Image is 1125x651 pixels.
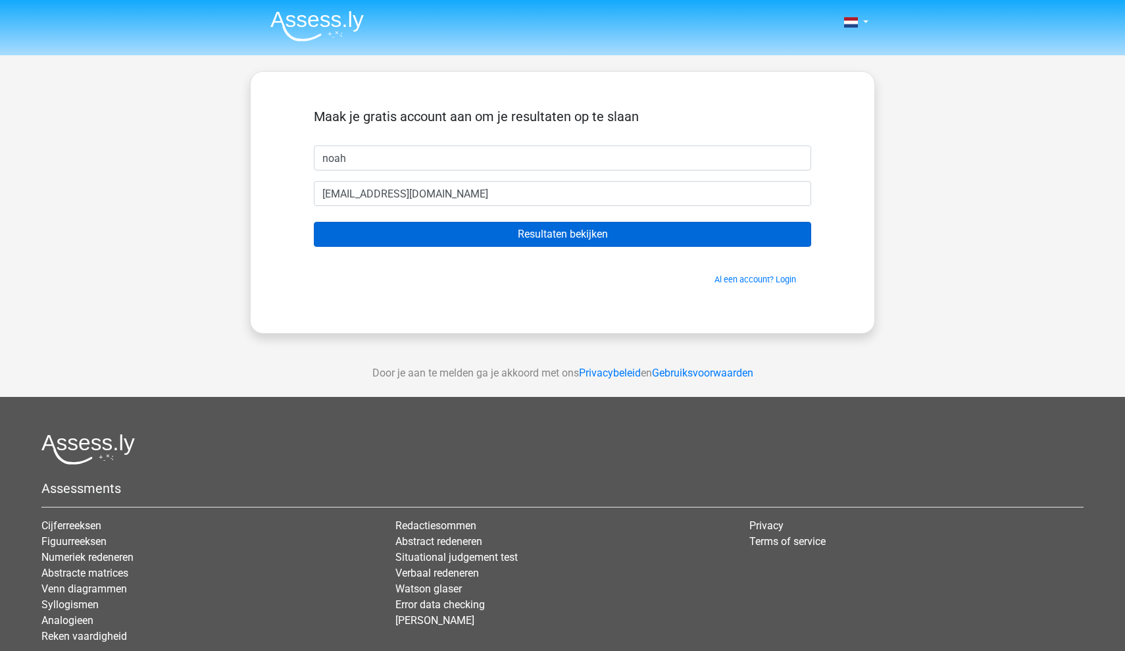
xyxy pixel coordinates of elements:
h5: Maak je gratis account aan om je resultaten op te slaan [314,109,811,124]
a: Gebruiksvoorwaarden [652,367,753,379]
a: Terms of service [749,535,826,548]
a: Cijferreeksen [41,519,101,532]
a: Verbaal redeneren [395,567,479,579]
a: Error data checking [395,598,485,611]
a: Al een account? Login [714,274,796,284]
a: Reken vaardigheid [41,630,127,642]
a: Watson glaser [395,583,462,595]
input: Resultaten bekijken [314,222,811,247]
a: Privacybeleid [579,367,641,379]
img: Assessly logo [41,434,135,465]
a: Numeriek redeneren [41,551,134,563]
input: Email [314,181,811,206]
img: Assessly [270,11,364,41]
a: [PERSON_NAME] [395,614,474,627]
a: Situational judgement test [395,551,518,563]
a: Privacy [749,519,784,532]
a: Abstracte matrices [41,567,128,579]
a: Analogieen [41,614,93,627]
a: Syllogismen [41,598,99,611]
input: Voornaam [314,145,811,170]
a: Redactiesommen [395,519,476,532]
a: Figuurreeksen [41,535,107,548]
a: Abstract redeneren [395,535,482,548]
a: Venn diagrammen [41,583,127,595]
h5: Assessments [41,481,1084,496]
